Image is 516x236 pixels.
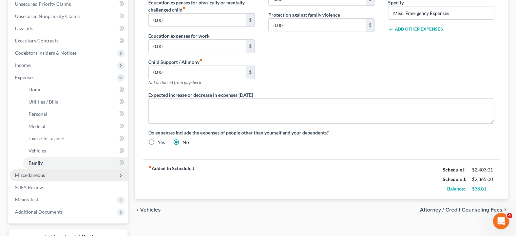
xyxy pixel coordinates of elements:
a: Utilities / Bills [23,96,128,108]
a: Medical [23,120,128,132]
span: Means Test [15,197,38,202]
i: fiber_manual_record [148,165,152,168]
label: Do expenses include the expenses of people other than yourself and your dependents? [148,129,494,136]
a: SOFA Review [9,181,128,194]
span: Unsecured Nonpriority Claims [15,13,80,19]
span: Miscellaneous [15,172,45,178]
a: Personal [23,108,128,120]
span: Vehicles [140,207,161,213]
span: Lawsuits [15,25,33,31]
div: $2,403.01 [472,166,494,173]
iframe: Intercom live chat [493,213,509,229]
span: Home [28,87,41,92]
div: $2,365.00 [472,176,494,183]
span: Expenses [15,74,34,80]
span: Medical [28,123,45,129]
div: $ [246,14,254,26]
strong: Schedule I: [443,167,466,173]
a: Unsecured Nonpriority Claims [9,10,128,22]
a: Vehicles [23,145,128,157]
div: $ [366,19,374,32]
label: Education expenses for work [148,32,210,39]
strong: Added to Schedule J [148,165,194,194]
label: Expected increase or decrease in expenses [DATE] [148,91,253,98]
div: $ [246,66,254,79]
button: Add Other Expenses [388,26,443,32]
label: Protection against family violence [268,11,340,18]
span: Income [15,62,31,68]
span: Taxes / Insurance [28,135,64,141]
a: Taxes / Insurance [23,132,128,145]
span: Unsecured Priority Claims [15,1,71,7]
div: $38.01 [472,185,494,192]
i: fiber_manual_record [183,6,186,10]
label: Child Support / Alimony [148,58,203,66]
a: Family [23,157,128,169]
span: Attorney / Credit Counseling Fees [420,207,502,213]
label: No [183,139,189,146]
span: Family [28,160,43,166]
span: 4 [507,213,512,218]
span: Utilities / Bills [28,99,58,105]
input: Specify... [388,6,494,19]
label: Yes [158,139,165,146]
input: -- [149,14,246,26]
span: Codebtors Insiders & Notices [15,50,77,56]
input: -- [149,40,246,53]
input: -- [269,19,366,32]
a: Executory Contracts [9,35,128,47]
strong: Balance: [447,186,465,192]
i: chevron_left [135,207,140,213]
a: Lawsuits [9,22,128,35]
strong: Schedule J: [443,176,466,182]
span: Not deducted from paycheck [148,80,201,85]
span: Additional Documents [15,209,63,215]
div: $ [246,40,254,53]
span: Executory Contracts [15,38,58,43]
i: fiber_manual_record [199,58,203,62]
button: Attorney / Credit Counseling Fees chevron_right [420,207,508,213]
input: -- [149,66,246,79]
span: Vehicles [28,148,46,153]
button: chevron_left Vehicles [135,207,161,213]
span: SOFA Review [15,184,43,190]
i: chevron_right [502,207,508,213]
a: Home [23,84,128,96]
span: Personal [28,111,47,117]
